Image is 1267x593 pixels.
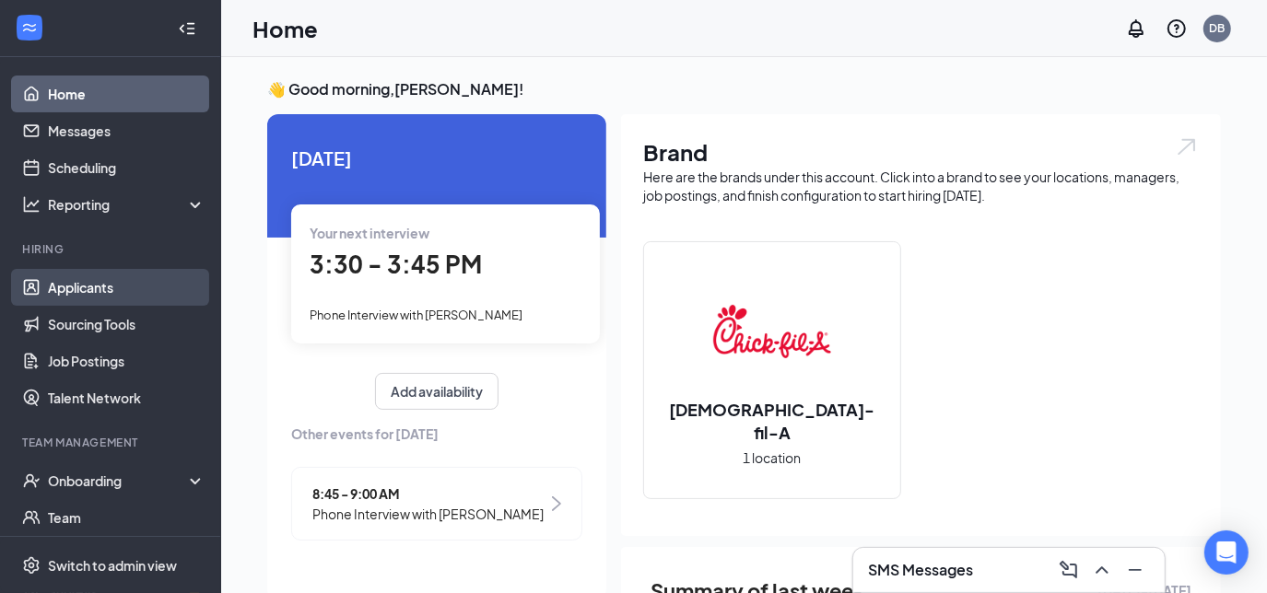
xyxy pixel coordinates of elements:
button: Minimize [1120,555,1150,585]
div: Here are the brands under this account. Click into a brand to see your locations, managers, job p... [643,168,1199,204]
svg: WorkstreamLogo [20,18,39,37]
button: Add availability [375,373,499,410]
svg: QuestionInfo [1166,17,1188,40]
img: Chick-fil-A [713,273,831,390]
div: Switch to admin view [48,556,177,575]
h3: 👋 Good morning, [PERSON_NAME] ! [267,79,1221,99]
div: Open Intercom Messenger [1204,530,1249,575]
span: 8:45 - 9:00 AM [312,483,544,504]
svg: Minimize [1124,559,1146,581]
button: ComposeMessage [1054,555,1084,585]
div: Onboarding [48,471,190,490]
a: Team [48,499,205,536]
div: Hiring [22,241,202,257]
span: Phone Interview with [PERSON_NAME] [312,504,544,524]
a: Home [48,76,205,112]
svg: UserCheck [22,471,41,490]
button: ChevronUp [1087,555,1117,585]
span: [DATE] [291,144,582,172]
a: Messages [48,112,205,149]
div: Reporting [48,195,206,214]
h3: SMS Messages [868,560,973,580]
h1: Home [252,13,318,44]
a: Applicants [48,269,205,306]
img: open.6027fd2a22e1237b5b06.svg [1175,136,1199,157]
h2: [DEMOGRAPHIC_DATA]-fil-A [644,398,900,444]
span: 3:30 - 3:45 PM [310,249,482,279]
div: DB [1210,20,1226,36]
svg: Settings [22,556,41,575]
h1: Brand [643,136,1199,168]
div: Team Management [22,435,202,450]
svg: ChevronUp [1091,559,1113,581]
a: Talent Network [48,379,205,416]
a: Sourcing Tools [48,306,205,343]
span: Your next interview [310,225,429,241]
a: Scheduling [48,149,205,186]
svg: ComposeMessage [1058,559,1080,581]
a: Job Postings [48,343,205,379]
svg: Notifications [1125,17,1147,40]
svg: Analysis [22,195,41,214]
span: Phone Interview with [PERSON_NAME] [310,308,522,322]
svg: Collapse [178,19,196,38]
span: Other events for [DATE] [291,424,582,444]
span: 1 location [744,448,802,468]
